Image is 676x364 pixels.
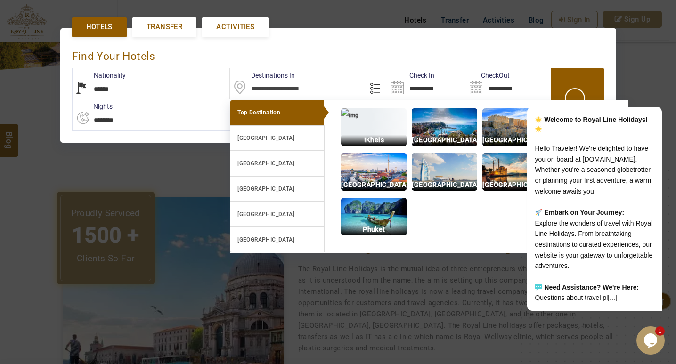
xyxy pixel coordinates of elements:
[467,68,546,99] input: Search
[482,135,548,146] p: [GEOGRAPHIC_DATA]
[388,71,434,80] label: Check In
[412,108,477,146] img: img
[341,108,407,146] img: img
[388,68,467,99] input: Search
[230,227,325,252] a: [GEOGRAPHIC_DATA]
[147,22,182,32] span: Transfer
[230,202,325,227] a: [GEOGRAPHIC_DATA]
[228,102,270,111] label: Rooms
[482,108,548,146] img: img
[132,17,196,37] a: Transfer
[237,109,280,116] b: Top Destination
[482,179,548,190] p: [GEOGRAPHIC_DATA]
[237,211,294,218] b: [GEOGRAPHIC_DATA]
[341,198,407,235] img: img
[72,40,604,68] div: Find Your Hotels
[341,224,407,235] p: Phuket
[72,102,113,111] label: nights
[230,176,325,202] a: [GEOGRAPHIC_DATA]
[237,135,294,141] b: [GEOGRAPHIC_DATA]
[202,17,269,37] a: Activities
[467,71,510,80] label: CheckOut
[341,179,407,190] p: [GEOGRAPHIC_DATA]
[497,11,667,322] iframe: chat widget
[237,236,294,243] b: [GEOGRAPHIC_DATA]
[636,326,667,355] iframe: chat widget
[412,135,477,146] p: [GEOGRAPHIC_DATA]
[230,71,295,80] label: Destinations In
[86,22,113,32] span: Hotels
[216,22,254,32] span: Activities
[237,186,294,192] b: [GEOGRAPHIC_DATA]
[73,71,126,80] label: Nationality
[230,125,325,151] a: [GEOGRAPHIC_DATA]
[341,153,407,191] img: img
[482,153,548,191] img: img
[341,135,407,146] p: !Kheis
[230,151,325,176] a: [GEOGRAPHIC_DATA]
[412,153,477,191] img: img
[412,179,477,190] p: [GEOGRAPHIC_DATA]
[237,160,294,167] b: [GEOGRAPHIC_DATA]
[72,17,127,37] a: Hotels
[230,100,325,125] a: Top Destination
